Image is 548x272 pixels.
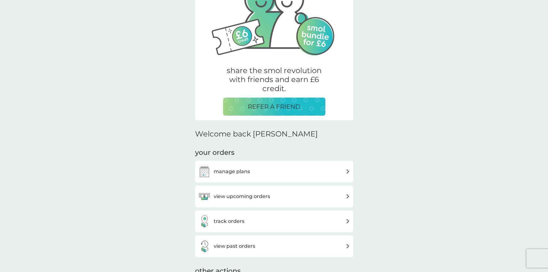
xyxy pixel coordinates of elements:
img: arrow right [345,169,350,174]
h3: view past orders [214,242,255,250]
h3: your orders [195,148,234,158]
img: arrow right [345,194,350,199]
h3: manage plans [214,168,250,176]
button: REFER A FRIEND [223,98,325,116]
h3: view upcoming orders [214,192,270,201]
p: share the smol revolution with friends and earn £6 credit. [223,66,325,93]
h3: track orders [214,217,244,225]
img: arrow right [345,244,350,248]
h2: Welcome back [PERSON_NAME] [195,130,318,139]
img: arrow right [345,219,350,224]
p: REFER A FRIEND [248,102,301,112]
